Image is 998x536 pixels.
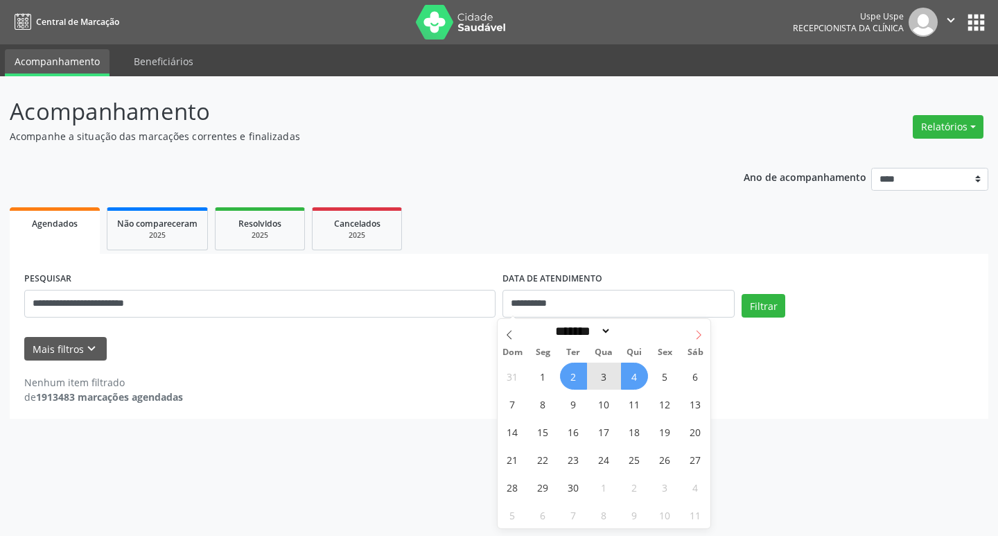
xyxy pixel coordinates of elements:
[651,446,679,473] span: Setembro 26, 2025
[938,8,964,37] button: 
[964,10,988,35] button: apps
[682,501,709,528] span: Outubro 11, 2025
[10,94,694,129] p: Acompanhamento
[621,390,648,417] span: Setembro 11, 2025
[558,348,588,357] span: Ter
[621,363,648,390] span: Setembro 4, 2025
[621,446,648,473] span: Setembro 25, 2025
[909,8,938,37] img: img
[590,474,618,501] span: Outubro 1, 2025
[529,474,557,501] span: Setembro 29, 2025
[529,363,557,390] span: Setembro 1, 2025
[322,230,392,241] div: 2025
[498,348,528,357] span: Dom
[793,22,904,34] span: Recepcionista da clínica
[590,363,618,390] span: Setembro 3, 2025
[913,115,983,139] button: Relatórios
[24,390,183,404] div: de
[649,348,680,357] span: Sex
[124,49,203,74] a: Beneficiários
[529,446,557,473] span: Setembro 22, 2025
[611,324,657,338] input: Year
[682,363,709,390] span: Setembro 6, 2025
[651,501,679,528] span: Outubro 10, 2025
[560,390,587,417] span: Setembro 9, 2025
[499,501,526,528] span: Outubro 5, 2025
[32,218,78,230] span: Agendados
[651,418,679,445] span: Setembro 19, 2025
[651,474,679,501] span: Outubro 3, 2025
[621,501,648,528] span: Outubro 9, 2025
[529,501,557,528] span: Outubro 6, 2025
[651,390,679,417] span: Setembro 12, 2025
[84,341,99,356] i: keyboard_arrow_down
[499,390,526,417] span: Setembro 7, 2025
[621,474,648,501] span: Outubro 2, 2025
[24,268,71,290] label: PESQUISAR
[651,363,679,390] span: Setembro 5, 2025
[560,418,587,445] span: Setembro 16, 2025
[680,348,710,357] span: Sáb
[499,418,526,445] span: Setembro 14, 2025
[225,230,295,241] div: 2025
[590,446,618,473] span: Setembro 24, 2025
[529,390,557,417] span: Setembro 8, 2025
[793,10,904,22] div: Uspe Uspe
[529,418,557,445] span: Setembro 15, 2025
[590,418,618,445] span: Setembro 17, 2025
[943,12,958,28] i: 
[621,418,648,445] span: Setembro 18, 2025
[682,418,709,445] span: Setembro 20, 2025
[502,268,602,290] label: DATA DE ATENDIMENTO
[560,363,587,390] span: Setembro 2, 2025
[10,129,694,144] p: Acompanhe a situação das marcações correntes e finalizadas
[682,474,709,501] span: Outubro 4, 2025
[744,168,866,185] p: Ano de acompanhamento
[682,390,709,417] span: Setembro 13, 2025
[590,501,618,528] span: Outubro 8, 2025
[10,10,119,33] a: Central de Marcação
[527,348,558,357] span: Seg
[24,337,107,361] button: Mais filtroskeyboard_arrow_down
[619,348,649,357] span: Qui
[588,348,619,357] span: Qua
[742,294,785,318] button: Filtrar
[334,218,380,230] span: Cancelados
[560,474,587,501] span: Setembro 30, 2025
[117,230,198,241] div: 2025
[682,446,709,473] span: Setembro 27, 2025
[36,390,183,404] strong: 1913483 marcações agendadas
[499,363,526,390] span: Agosto 31, 2025
[117,218,198,230] span: Não compareceram
[5,49,110,76] a: Acompanhamento
[551,324,612,338] select: Month
[560,446,587,473] span: Setembro 23, 2025
[560,501,587,528] span: Outubro 7, 2025
[24,375,183,390] div: Nenhum item filtrado
[590,390,618,417] span: Setembro 10, 2025
[36,16,119,28] span: Central de Marcação
[499,446,526,473] span: Setembro 21, 2025
[499,474,526,501] span: Setembro 28, 2025
[238,218,281,230] span: Resolvidos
